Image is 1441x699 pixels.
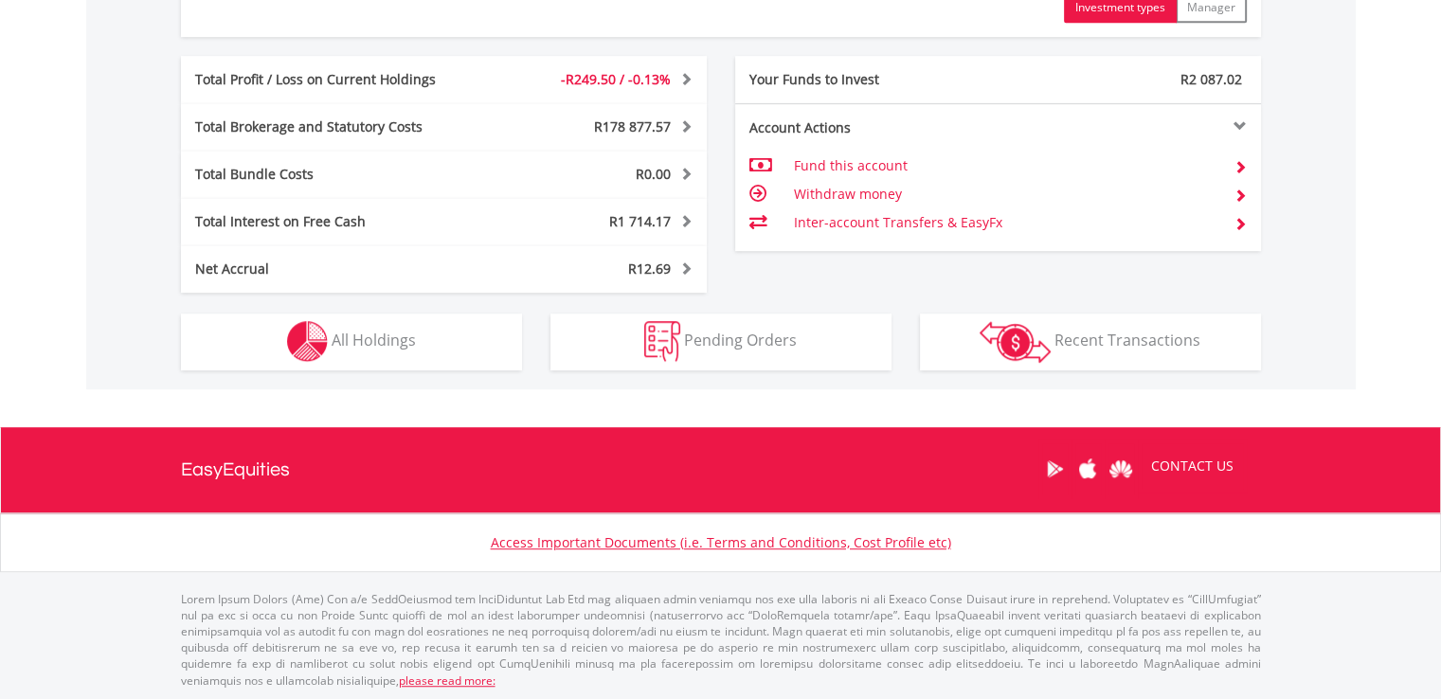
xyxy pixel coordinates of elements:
img: holdings-wht.png [287,321,328,362]
button: Recent Transactions [920,314,1261,370]
td: Fund this account [793,152,1218,180]
a: CONTACT US [1138,439,1247,493]
div: Net Accrual [181,260,488,278]
span: -R249.50 / -0.13% [561,70,671,88]
div: Total Interest on Free Cash [181,212,488,231]
div: Total Profit / Loss on Current Holdings [181,70,488,89]
span: Pending Orders [684,330,797,350]
div: Total Bundle Costs [181,165,488,184]
td: Withdraw money [793,180,1218,208]
img: pending_instructions-wht.png [644,321,680,362]
p: Lorem Ipsum Dolors (Ame) Con a/e SeddOeiusmod tem InciDiduntut Lab Etd mag aliquaen admin veniamq... [181,591,1261,689]
div: Your Funds to Invest [735,70,999,89]
div: Total Brokerage and Statutory Costs [181,117,488,136]
td: Inter-account Transfers & EasyFx [793,208,1218,237]
span: R12.69 [628,260,671,278]
span: R0.00 [636,165,671,183]
a: EasyEquities [181,427,290,512]
button: All Holdings [181,314,522,370]
a: please read more: [399,672,495,689]
div: Account Actions [735,118,999,137]
span: Recent Transactions [1054,330,1200,350]
button: Pending Orders [550,314,892,370]
a: Huawei [1105,439,1138,498]
img: transactions-zar-wht.png [980,321,1051,363]
a: Apple [1072,439,1105,498]
span: R2 087.02 [1180,70,1242,88]
span: R1 714.17 [609,212,671,230]
span: All Holdings [332,330,416,350]
a: Google Play [1038,439,1072,498]
a: Access Important Documents (i.e. Terms and Conditions, Cost Profile etc) [491,533,951,551]
span: R178 877.57 [594,117,671,135]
